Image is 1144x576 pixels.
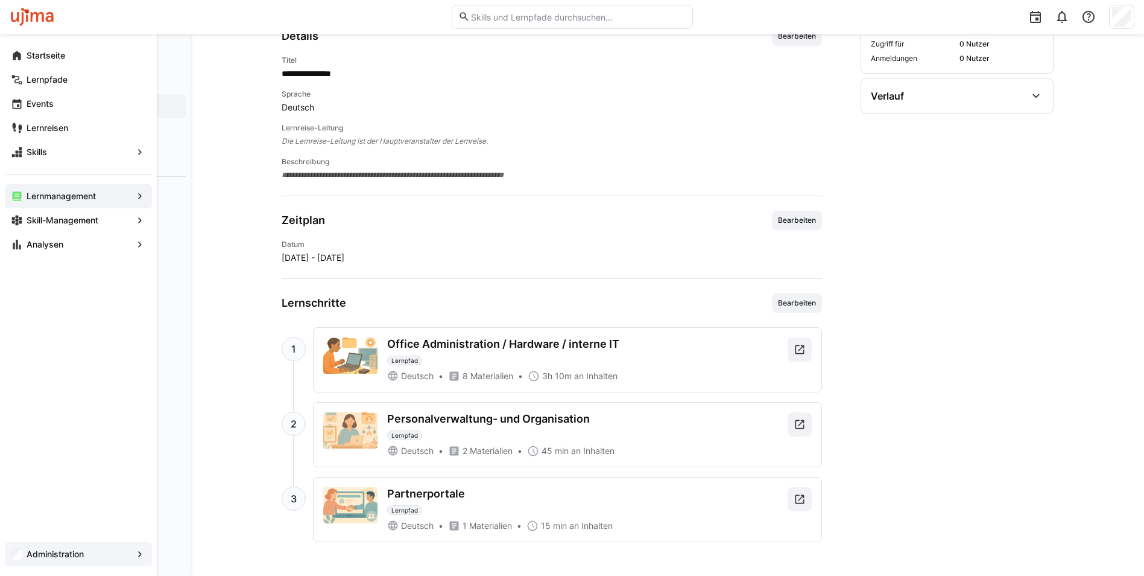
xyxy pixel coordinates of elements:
[542,370,618,382] span: 3h 10m an Inhalten
[772,211,822,230] button: Bearbeiten
[470,11,686,22] input: Skills und Lernpfade durchsuchen…
[323,412,378,449] img: Personalverwaltung- und Organisation
[282,296,346,310] h3: Lernschritte
[777,31,817,41] span: Bearbeiten
[401,520,434,532] span: Deutsch
[282,252,344,264] span: [DATE] - [DATE]
[777,216,817,225] span: Bearbeiten
[463,520,512,532] span: 1 Materialien
[282,56,822,65] h4: Titel
[463,370,513,382] span: 8 Materialien
[401,445,434,457] span: Deutsch
[282,89,822,99] h4: Sprache
[282,412,306,436] div: 2
[282,337,306,361] div: 1
[871,90,904,102] div: Verlauf
[282,240,344,249] h4: Datum
[463,445,513,457] span: 2 Materialien
[282,30,318,43] h3: Details
[282,123,822,133] h4: Lernreise-Leitung
[401,370,434,382] span: Deutsch
[871,54,955,63] span: Anmeldungen
[282,214,325,227] h3: Zeitplan
[282,101,822,114] span: Deutsch
[282,157,822,167] h4: Beschreibung
[772,293,822,313] button: Bearbeiten
[323,338,378,374] img: Office Administration / Hardware / interne IT
[323,487,378,523] img: Partnerportale
[959,54,1043,63] span: 0 Nutzer
[387,487,465,501] div: Partnerportale
[387,412,590,426] div: Personalverwaltung- und Organisation
[391,357,418,364] span: Lernpfad
[282,135,822,147] span: Die Lernreise-Leitung ist der Hauptveranstalter der Lernreise.
[387,338,619,351] div: Office Administration / Hardware / interne IT
[772,27,822,46] button: Bearbeiten
[391,432,418,439] span: Lernpfad
[391,507,418,514] span: Lernpfad
[541,520,613,532] span: 15 min an Inhalten
[282,487,306,511] div: 3
[542,445,615,457] span: 45 min an Inhalten
[959,39,1043,49] span: 0 Nutzer
[871,39,955,49] span: Zugriff für
[777,298,817,308] span: Bearbeiten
